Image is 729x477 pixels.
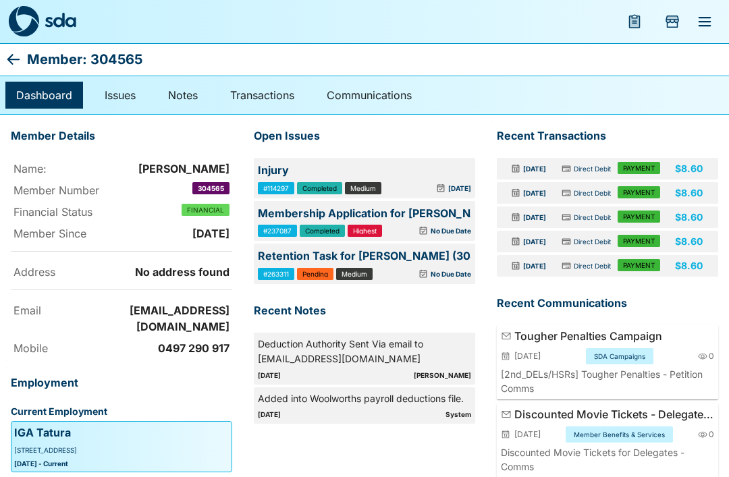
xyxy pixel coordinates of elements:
span: #237087 [263,227,292,234]
span: Open Issues [254,128,454,145]
span: PAYMENT [623,213,655,220]
span: Medium [342,271,367,277]
span: 0 [709,428,714,441]
p: Injury [258,162,471,179]
button: menu [618,5,651,38]
span: Employment [11,374,211,392]
p: [DATE] [523,163,546,174]
span: PAYMENT [623,262,655,269]
p: Member Since [13,225,123,242]
a: Issues [94,82,146,109]
p: [DATE] [523,188,546,198]
span: Highest [353,227,377,234]
div: [DATE] - Current [14,458,229,469]
div: [DATE] [258,370,408,381]
p: [DATE] [514,428,541,441]
div: [PERSON_NAME] [414,370,471,381]
p: IGA Tatura [14,424,71,442]
div: Added into Woolworths payroll deductions file. [258,391,471,406]
p: Member Number [13,182,123,198]
p: Financial Status [13,204,123,220]
p: Direct Debit [574,212,611,223]
span: PAYMENT [623,189,655,196]
p: Direct Debit [574,236,611,247]
button: menu [688,5,721,38]
p: [PERSON_NAME] [138,161,235,177]
div: [STREET_ADDRESS] [14,445,229,455]
span: Recent Transactions [497,128,697,145]
span: FINANCIAL [187,206,224,213]
span: 0 [709,349,714,363]
p: [DATE] [523,236,546,247]
span: Member Benefits & Services [571,428,668,441]
span: PAYMENT [623,165,655,171]
p: [DATE] [523,212,546,223]
span: #263311 [263,271,289,277]
p: $8.60 [675,259,703,273]
p: [DATE] [448,183,471,194]
div: System [446,409,471,420]
p: $8.60 [675,162,703,175]
p: Discounted Movie Tickets for Delegates - Comms [501,445,714,474]
p: [DATE] [514,350,541,362]
p: No Due Date [431,269,471,279]
span: Member Details [11,128,211,145]
p: [EMAIL_ADDRESS][DOMAIN_NAME] [126,302,235,335]
p: Direct Debit [574,163,611,174]
p: Direct Debit [574,188,611,198]
p: Mobile [13,340,123,356]
p: Email [13,302,123,318]
div: Deduction Authority Sent Via email to [EMAIL_ADDRESS][DOMAIN_NAME] [258,337,471,367]
p: $8.60 [675,186,703,200]
p: Retention Task for [PERSON_NAME] (304565) [258,248,471,265]
span: Recent Communications [497,295,697,312]
p: [DATE] [192,225,235,242]
p: Address [13,264,123,280]
span: SDA Campaigns [591,349,648,363]
p: Current Employment [11,405,232,418]
p: [DATE] [523,260,546,271]
p: No address found [135,264,235,280]
a: Dashboard [5,82,83,109]
a: Communications [316,82,423,109]
img: sda-logotype.svg [45,12,76,28]
span: Completed [302,185,337,192]
span: 304565 [198,185,224,192]
a: Notes [157,82,209,109]
p: $8.60 [675,235,703,248]
div: [DATE] [258,409,440,420]
span: Recent Notes [254,302,454,320]
p: Name: [13,161,123,177]
p: [2nd_DELs/HSRs] Tougher Penalties - Petition Comms [501,367,714,395]
p: Member: 304565 [27,49,142,70]
a: Transactions [219,82,305,109]
p: 0497 290 917 [158,340,235,356]
p: Membership Application for [PERSON_NAME] [258,205,471,223]
span: PAYMENT [623,237,655,244]
span: Medium [350,185,376,192]
span: #114297 [263,185,289,192]
span: Completed [305,227,340,234]
p: Direct Debit [574,260,611,271]
img: sda-logo-dark.svg [8,6,39,37]
span: Pending [302,271,328,277]
button: Add Store Visit [656,5,688,38]
p: $8.60 [675,211,703,224]
p: No Due Date [431,225,471,236]
p: Discounted Movie Tickets - Delegates Comms [514,406,714,422]
p: Tougher Penalties Campaign [514,328,714,344]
